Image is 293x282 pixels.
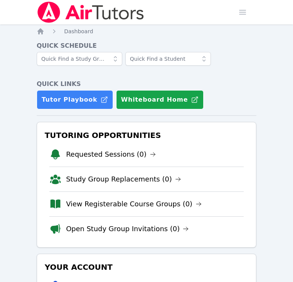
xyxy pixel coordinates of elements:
[37,79,256,89] h4: Quick Links
[43,260,250,274] h3: Your Account
[125,52,211,66] input: Quick Find a Student
[66,174,181,185] a: Study Group Replacements (0)
[116,90,204,109] button: Whiteboard Home
[37,2,145,23] img: Air Tutors
[64,28,93,35] a: Dashboard
[43,128,250,142] h3: Tutoring Opportunities
[37,52,122,66] input: Quick Find a Study Group
[37,28,256,35] nav: Breadcrumb
[66,224,189,234] a: Open Study Group Invitations (0)
[66,149,156,160] a: Requested Sessions (0)
[37,90,113,109] a: Tutor Playbook
[37,41,256,50] h4: Quick Schedule
[64,28,93,34] span: Dashboard
[66,199,202,209] a: View Registerable Course Groups (0)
